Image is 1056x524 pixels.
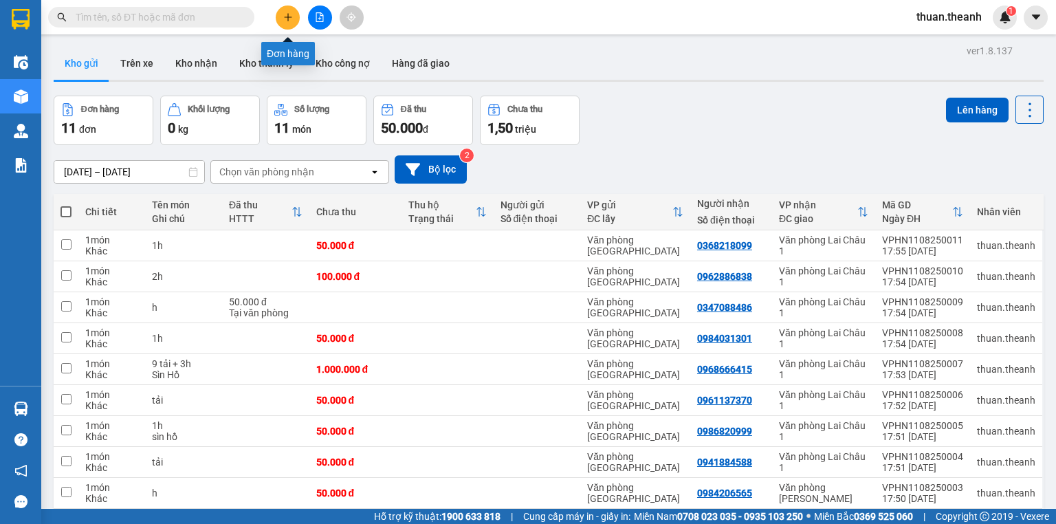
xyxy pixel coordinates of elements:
div: 1 món [85,265,138,276]
div: Văn phòng Lai Châu 1 [779,451,868,473]
div: 17:54 [DATE] [882,338,963,349]
div: 17:55 [DATE] [882,245,963,256]
div: 0984206565 [697,488,752,499]
div: 17:53 [DATE] [882,369,963,380]
button: Hàng đã giao [381,47,461,80]
button: Khối lượng0kg [160,96,260,145]
div: 1 món [85,482,138,493]
div: 50.000 đ [316,333,395,344]
span: ⚪️ [806,514,811,519]
div: VPHN1108250008 [882,327,963,338]
div: thuan.theanh [977,395,1035,406]
span: caret-down [1030,11,1042,23]
div: Văn phòng [GEOGRAPHIC_DATA] [587,389,683,411]
div: Sìn Hồ [152,369,215,380]
div: Văn phòng [GEOGRAPHIC_DATA] [587,358,683,380]
div: 0962886838 [697,271,752,282]
button: Kho nhận [164,47,228,80]
img: solution-icon [14,158,28,173]
div: 2h [152,271,215,282]
div: tải [152,457,215,468]
div: thuan.theanh [977,333,1035,344]
div: 1 món [85,451,138,462]
div: Người nhận [697,198,765,209]
button: Trên xe [109,47,164,80]
span: question-circle [14,433,27,446]
span: 1,50 [487,120,513,136]
div: 1 món [85,358,138,369]
img: warehouse-icon [14,55,28,69]
span: | [511,509,513,524]
span: món [292,124,311,135]
div: VPHN1108250006 [882,389,963,400]
div: 17:50 [DATE] [882,493,963,504]
div: 0984031301 [697,333,752,344]
span: kg [178,124,188,135]
div: Đã thu [229,199,291,210]
div: 1h [152,333,215,344]
span: copyright [980,512,989,521]
div: Khác [85,462,138,473]
div: Văn phòng Lai Châu 1 [779,234,868,256]
img: warehouse-icon [14,124,28,138]
button: plus [276,6,300,30]
div: Văn phòng [GEOGRAPHIC_DATA] [587,296,683,318]
div: Chọn văn phòng nhận [219,165,314,179]
div: 50.000 đ [229,296,302,307]
strong: 0369 525 060 [854,511,913,522]
div: Tên món [152,199,215,210]
span: 0 [168,120,175,136]
div: Chưa thu [316,206,395,217]
div: VPHN1108250011 [882,234,963,245]
button: Kho gửi [54,47,109,80]
div: Văn phòng [GEOGRAPHIC_DATA] [587,327,683,349]
div: Khác [85,493,138,504]
span: Miền Bắc [814,509,913,524]
span: đ [423,124,428,135]
div: Khác [85,307,138,318]
div: thuan.theanh [977,488,1035,499]
div: thuan.theanh [977,240,1035,251]
div: Văn phòng [GEOGRAPHIC_DATA] [587,451,683,473]
div: 1h [152,420,215,431]
div: Số điện thoại [500,213,574,224]
div: Khác [85,338,138,349]
div: VPHN1108250003 [882,482,963,493]
span: search [57,12,67,22]
div: VPHN1108250004 [882,451,963,462]
div: VPHN1108250010 [882,265,963,276]
div: 50.000 đ [316,395,395,406]
button: Bộ lọc [395,155,467,184]
div: Khác [85,276,138,287]
div: 0368218099 [697,240,752,251]
button: Kho công nợ [305,47,381,80]
span: Miền Nam [634,509,803,524]
div: h [152,302,215,313]
div: Văn phòng Lai Châu 1 [779,327,868,349]
div: h [152,488,215,499]
div: thuan.theanh [977,271,1035,282]
div: Khác [85,431,138,442]
div: Số lượng [294,105,329,114]
div: Văn phòng Lai Châu 1 [779,389,868,411]
div: Khác [85,400,138,411]
span: file-add [315,12,324,22]
div: 1 món [85,234,138,245]
sup: 1 [1006,6,1016,16]
div: thuan.theanh [977,426,1035,437]
div: Đã thu [401,105,426,114]
th: Toggle SortBy [875,194,970,230]
div: Ghi chú [152,213,215,224]
th: Toggle SortBy [580,194,690,230]
div: 1.000.000 đ [316,364,395,375]
input: Select a date range. [54,161,204,183]
div: sìn hồ [152,431,215,442]
div: Chi tiết [85,206,138,217]
div: Số điện thoại [697,215,765,226]
div: 9 tải + 3h [152,358,215,369]
button: Đơn hàng11đơn [54,96,153,145]
div: Văn phòng Lai Châu 1 [779,296,868,318]
div: Văn phòng [PERSON_NAME] [779,482,868,504]
div: Mã GD [882,199,952,210]
span: Hỗ trợ kỹ thuật: [374,509,500,524]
